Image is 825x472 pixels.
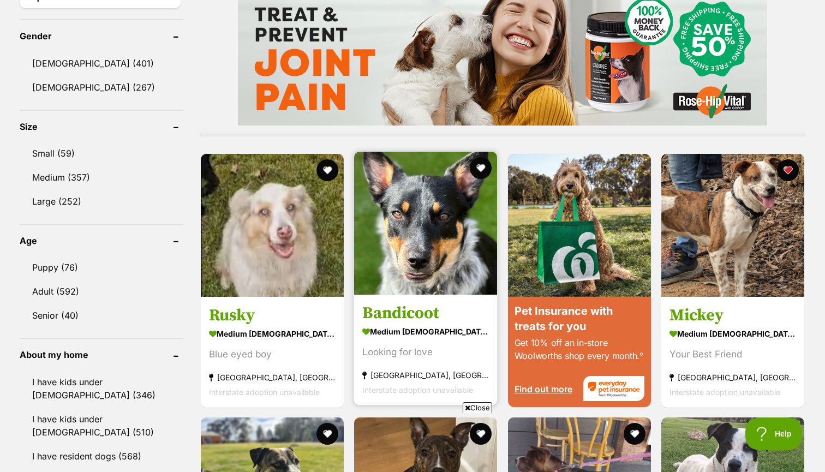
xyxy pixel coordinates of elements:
[362,367,489,382] strong: [GEOGRAPHIC_DATA], [GEOGRAPHIC_DATA]
[362,302,489,323] h3: Bandicoot
[661,154,804,297] img: Mickey - Australian Cattle Dog
[624,423,645,445] button: favourite
[201,154,344,297] img: Rusky - Australian Shepherd Dog
[661,296,804,407] a: Mickey medium [DEMOGRAPHIC_DATA] Dog Your Best Friend [GEOGRAPHIC_DATA], [GEOGRAPHIC_DATA] Inters...
[20,76,183,99] a: [DEMOGRAPHIC_DATA] (267)
[201,296,344,407] a: Rusky medium [DEMOGRAPHIC_DATA] Dog Blue eyed boy [GEOGRAPHIC_DATA], [GEOGRAPHIC_DATA] Interstate...
[362,344,489,359] div: Looking for love
[470,157,492,179] button: favourite
[354,294,497,405] a: Bandicoot medium [DEMOGRAPHIC_DATA] Dog Looking for love [GEOGRAPHIC_DATA], [GEOGRAPHIC_DATA] Int...
[20,166,183,189] a: Medium (357)
[362,385,473,394] span: Interstate adoption unavailable
[20,122,183,132] header: Size
[669,304,796,325] h3: Mickey
[354,152,497,295] img: Bandicoot - Australian Kelpie x Australian Cattle Dog
[209,387,320,396] span: Interstate adoption unavailable
[669,369,796,384] strong: [GEOGRAPHIC_DATA], [GEOGRAPHIC_DATA]
[316,159,338,181] button: favourite
[209,369,336,384] strong: [GEOGRAPHIC_DATA], [GEOGRAPHIC_DATA]
[209,325,336,341] strong: medium [DEMOGRAPHIC_DATA] Dog
[20,31,183,41] header: Gender
[20,445,183,468] a: I have resident dogs (568)
[777,159,799,181] button: favourite
[20,236,183,246] header: Age
[20,52,183,75] a: [DEMOGRAPHIC_DATA] (401)
[20,142,183,165] a: Small (59)
[20,304,183,327] a: Senior (40)
[20,190,183,213] a: Large (252)
[463,402,492,413] span: Close
[20,408,183,444] a: I have kids under [DEMOGRAPHIC_DATA] (510)
[669,387,780,396] span: Interstate adoption unavailable
[209,346,336,361] div: Blue eyed boy
[362,323,489,339] strong: medium [DEMOGRAPHIC_DATA] Dog
[209,304,336,325] h3: Rusky
[745,417,803,450] iframe: Help Scout Beacon - Open
[669,346,796,361] div: Your Best Friend
[20,350,183,360] header: About my home
[20,256,183,279] a: Puppy (76)
[669,325,796,341] strong: medium [DEMOGRAPHIC_DATA] Dog
[214,417,611,467] iframe: Advertisement
[20,371,183,407] a: I have kids under [DEMOGRAPHIC_DATA] (346)
[20,280,183,303] a: Adult (592)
